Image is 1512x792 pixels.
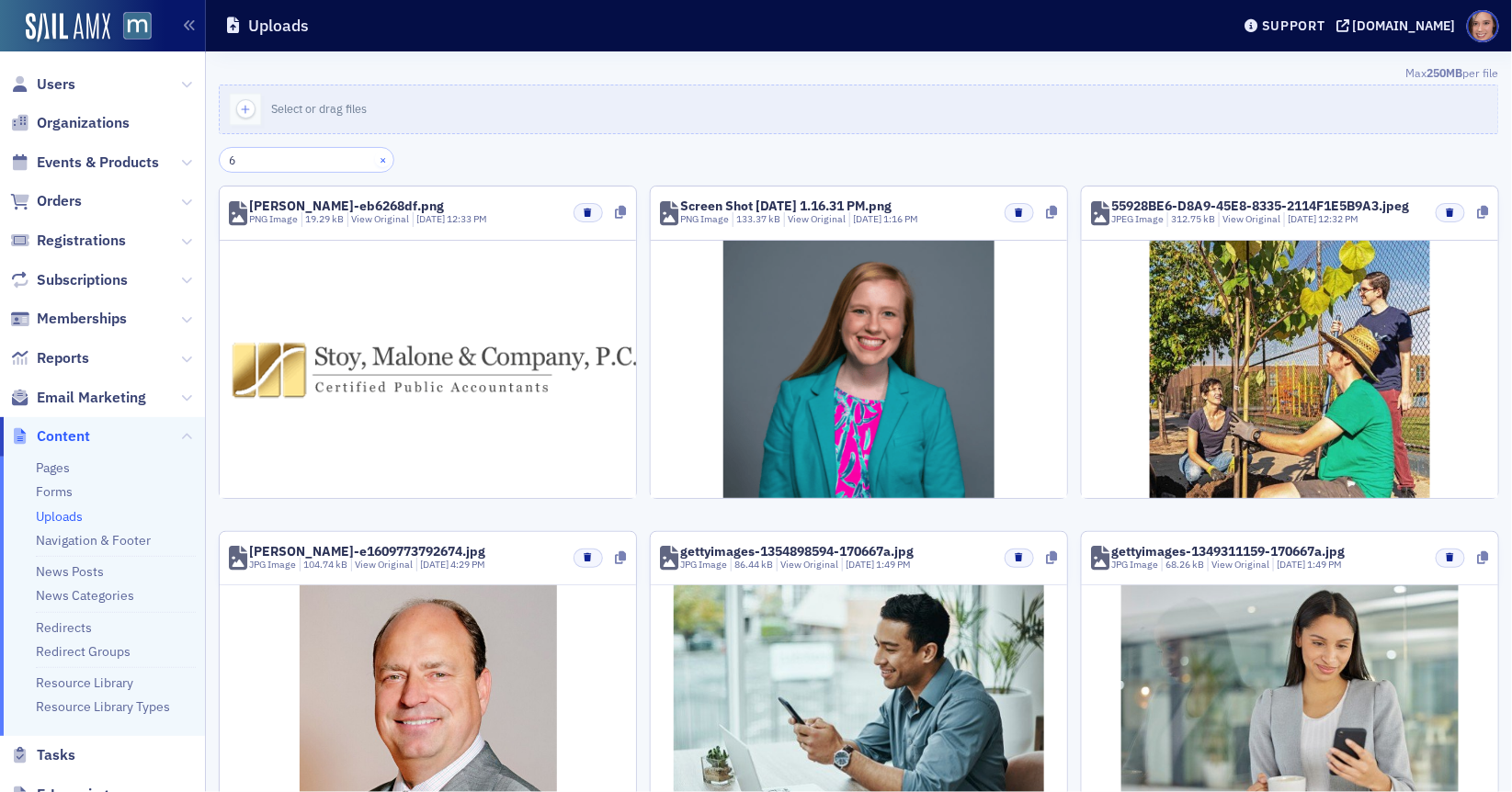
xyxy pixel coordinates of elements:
[1277,558,1307,571] span: [DATE]
[219,64,1499,85] div: Max per file
[37,745,75,765] span: Tasks
[416,212,447,225] span: [DATE]
[37,113,130,133] span: Organizations
[10,191,82,211] a: Orders
[10,348,89,368] a: Reports
[351,212,409,225] a: View Original
[10,231,126,251] a: Registrations
[37,348,89,368] span: Reports
[780,558,838,571] a: View Original
[219,85,1499,134] button: Select or drag files
[249,545,485,558] div: [PERSON_NAME]-e1609773792674.jpg
[731,558,774,572] div: 86.44 kB
[1167,212,1216,227] div: 312.75 kB
[36,643,131,660] a: Redirect Groups
[36,563,104,580] a: News Posts
[1111,212,1164,227] div: JPEG Image
[301,212,345,227] div: 19.29 kB
[248,15,309,37] h1: Uploads
[249,212,298,227] div: PNG Image
[37,153,159,173] span: Events & Products
[10,153,159,173] a: Events & Products
[1288,212,1318,225] span: [DATE]
[10,745,75,765] a: Tasks
[680,212,729,227] div: PNG Image
[450,558,485,571] span: 4:29 PM
[10,270,128,290] a: Subscriptions
[1336,19,1462,32] button: [DOMAIN_NAME]
[1427,65,1463,80] span: 250MB
[680,558,727,572] div: JPG Image
[883,212,918,225] span: 1:16 PM
[10,309,127,329] a: Memberships
[219,147,394,173] input: Search…
[1353,17,1456,34] div: [DOMAIN_NAME]
[37,309,127,329] span: Memberships
[37,270,128,290] span: Subscriptions
[10,388,146,408] a: Email Marketing
[36,619,92,636] a: Redirects
[26,13,110,42] img: SailAMX
[680,545,914,558] div: gettyimages-1354898594-170667a.jpg
[876,558,911,571] span: 1:49 PM
[355,558,413,571] a: View Original
[36,532,151,549] a: Navigation & Footer
[1222,212,1280,225] a: View Original
[249,558,296,572] div: JPG Image
[37,426,90,447] span: Content
[10,74,75,95] a: Users
[375,151,392,167] button: ×
[36,483,73,500] a: Forms
[1111,545,1345,558] div: gettyimages-1349311159-170667a.jpg
[271,101,367,116] span: Select or drag files
[1162,558,1205,572] div: 68.26 kB
[1211,558,1269,571] a: View Original
[110,12,152,43] a: View Homepage
[846,558,876,571] span: [DATE]
[36,674,133,691] a: Resource Library
[853,212,883,225] span: [DATE]
[36,698,170,715] a: Resource Library Types
[10,426,90,447] a: Content
[447,212,487,225] span: 12:33 PM
[37,231,126,251] span: Registrations
[37,74,75,95] span: Users
[1307,558,1342,571] span: 1:49 PM
[37,191,82,211] span: Orders
[420,558,450,571] span: [DATE]
[733,212,781,227] div: 133.37 kB
[36,587,134,604] a: News Categories
[123,12,152,40] img: SailAMX
[1318,212,1359,225] span: 12:32 PM
[1111,199,1409,212] div: 55928BE6-D8A9-45E8-8335-2114F1E5B9A3.jpeg
[300,558,348,572] div: 104.74 kB
[37,388,146,408] span: Email Marketing
[1262,17,1325,34] div: Support
[788,212,846,225] a: View Original
[10,113,130,133] a: Organizations
[36,508,83,525] a: Uploads
[680,199,892,212] div: Screen Shot [DATE] 1.16.31 PM.png
[36,459,70,476] a: Pages
[1111,558,1158,572] div: JPG Image
[1467,10,1499,42] span: Profile
[249,199,444,212] div: [PERSON_NAME]-eb6268df.png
